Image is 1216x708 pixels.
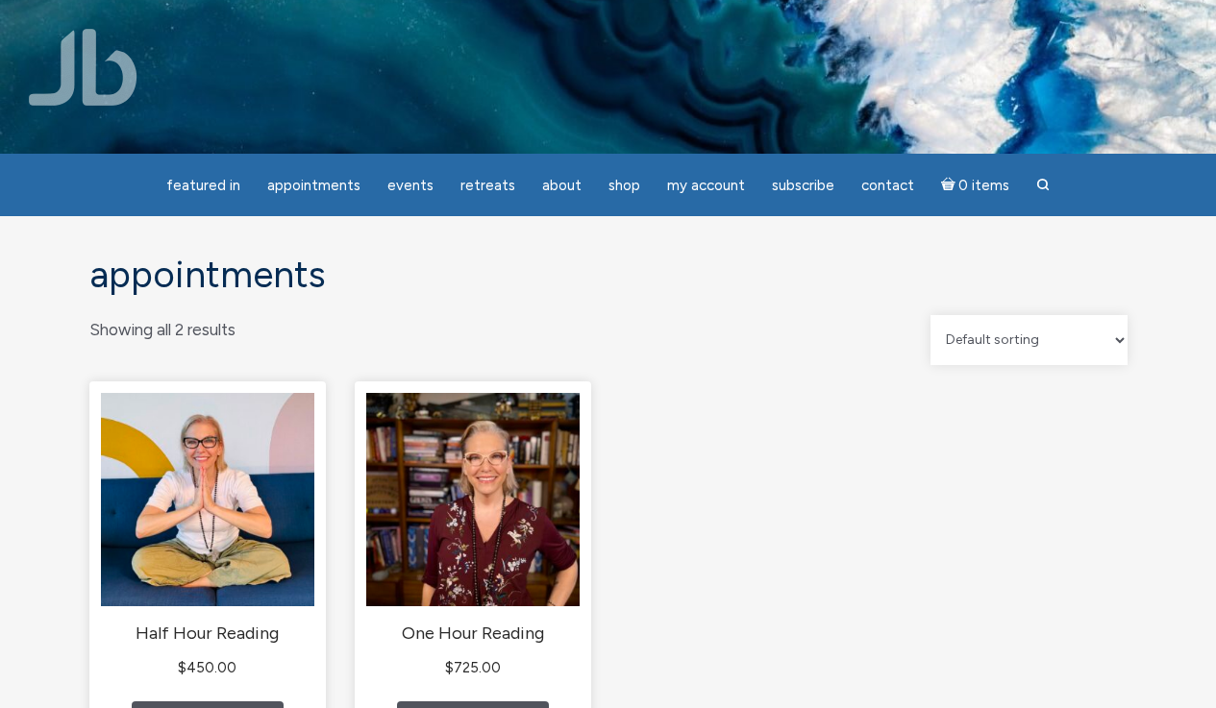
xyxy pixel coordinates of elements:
span: 0 items [958,179,1009,193]
a: Events [376,167,445,205]
img: Half Hour Reading [101,393,314,606]
span: Shop [608,177,640,194]
img: One Hour Reading [366,393,580,606]
span: Retreats [460,177,515,194]
bdi: 450.00 [178,659,236,676]
img: Jamie Butler. The Everyday Medium [29,29,137,106]
a: One Hour Reading $725.00 [366,393,580,679]
span: About [542,177,582,194]
span: My Account [667,177,745,194]
a: Shop [597,167,652,205]
bdi: 725.00 [445,659,501,676]
span: Appointments [267,177,360,194]
a: Appointments [256,167,372,205]
a: Cart0 items [930,165,1022,205]
span: Subscribe [772,177,834,194]
a: Subscribe [760,167,846,205]
h2: Half Hour Reading [101,623,314,645]
p: Showing all 2 results [89,315,236,345]
a: About [531,167,593,205]
h1: Appointments [89,255,1128,296]
select: Shop order [931,315,1128,365]
a: My Account [656,167,757,205]
a: Contact [850,167,926,205]
span: $ [445,659,454,676]
i: Cart [941,177,959,194]
span: Events [387,177,434,194]
a: Retreats [449,167,527,205]
span: featured in [166,177,240,194]
h2: One Hour Reading [366,623,580,645]
a: featured in [155,167,252,205]
span: $ [178,659,186,676]
a: Half Hour Reading $450.00 [101,393,314,679]
span: Contact [861,177,914,194]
